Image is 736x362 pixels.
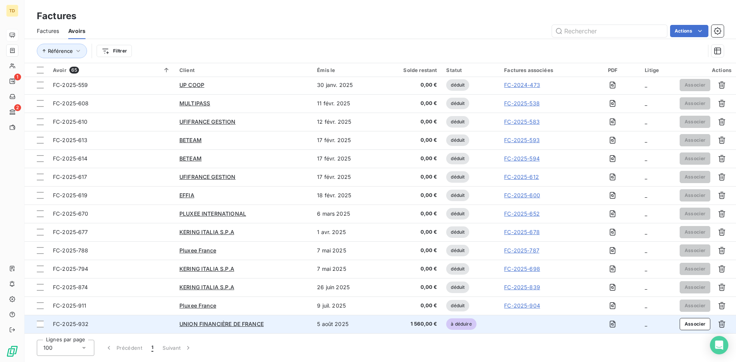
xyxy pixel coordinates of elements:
span: 0,00 € [383,283,437,291]
span: _ [645,137,647,143]
a: FC-2024-473 [504,81,540,89]
a: FC-2025-583 [504,118,540,126]
span: FC-2025-788 [53,247,89,254]
span: 0,00 € [383,173,437,181]
span: BETEAM [179,137,202,143]
span: FC-2025-794 [53,265,89,272]
h3: Factures [37,9,76,23]
td: 6 mars 2025 [312,205,378,223]
button: Précédent [100,340,147,356]
span: UFIFRANCE GESTION [179,174,236,180]
span: Avoir [53,67,66,73]
span: 0,00 € [383,118,437,126]
a: FC-2025-678 [504,228,540,236]
button: Référence [37,44,87,58]
span: Pluxee France [179,247,216,254]
span: 0,00 € [383,136,437,144]
span: _ [645,210,647,217]
span: UP COOP [179,82,204,88]
img: Logo LeanPay [6,345,18,357]
div: TD [6,5,18,17]
span: déduit [446,79,469,91]
span: déduit [446,134,469,146]
td: 18 févr. 2025 [312,186,378,205]
span: FC-2025-608 [53,100,89,106]
div: Client [179,67,308,73]
span: UNION FINANCIÈRE DE FRANCE [179,321,264,327]
button: Associer [680,318,711,330]
span: FC-2025-559 [53,82,88,88]
button: Associer [680,189,711,201]
span: PLUXEE INTERNATIONAL [179,210,246,217]
div: Émis le [317,67,374,73]
span: 1 [14,74,21,80]
span: 0,00 € [383,265,437,273]
div: Litige [645,67,670,73]
td: 17 févr. 2025 [312,131,378,149]
span: déduit [446,245,469,256]
button: Associer [680,226,711,238]
td: 7 mai 2025 [312,260,378,278]
span: déduit [446,263,469,275]
td: 7 mai 2025 [312,241,378,260]
a: FC-2025-593 [504,136,540,144]
span: KERING ITALIA S.P.A [179,284,234,290]
span: Référence [48,48,73,54]
span: _ [645,118,647,125]
td: 26 juin 2025 [312,278,378,296]
span: 100 [43,344,53,352]
span: _ [645,321,647,327]
span: 0,00 € [383,155,437,162]
div: Statut [446,67,495,73]
span: 0,00 € [383,100,437,107]
a: FC-2025-600 [504,192,540,199]
span: FC-2025-613 [53,137,88,143]
a: FC-2025-538 [504,100,540,107]
a: FC-2025-787 [504,247,539,254]
div: Solde restant [383,67,437,73]
span: _ [645,192,647,198]
a: FC-2025-904 [504,302,540,310]
button: Associer [680,134,711,146]
span: déduit [446,300,469,311]
span: _ [645,229,647,235]
span: 0,00 € [383,228,437,236]
span: déduit [446,226,469,238]
td: 12 févr. 2025 [312,113,378,131]
span: Avoirs [68,27,85,35]
span: FC-2025-932 [53,321,89,327]
button: Associer [680,263,711,275]
span: BETEAM [179,155,202,162]
span: 1 560,00 € [383,320,437,328]
span: déduit [446,98,469,109]
button: 1 [147,340,158,356]
td: 17 févr. 2025 [312,168,378,186]
span: _ [645,265,647,272]
span: 0,00 € [383,302,437,310]
button: Associer [680,244,711,257]
span: UFIFRANCE GESTION [179,118,236,125]
span: 0,00 € [383,192,437,199]
span: FC-2025-619 [53,192,88,198]
span: déduit [446,171,469,183]
span: FC-2025-911 [53,302,87,309]
button: Associer [680,281,711,293]
span: EFFIA [179,192,194,198]
button: Associer [680,116,711,128]
span: FC-2025-614 [53,155,88,162]
button: Associer [680,97,711,110]
span: FC-2025-874 [53,284,88,290]
span: _ [645,100,647,106]
button: Suivant [158,340,197,356]
span: KERING ITALIA S.P.A [179,265,234,272]
span: 2 [14,104,21,111]
span: _ [645,247,647,254]
span: 65 [69,67,79,74]
td: 1 avr. 2025 [312,223,378,241]
a: FC-2025-594 [504,155,540,162]
span: _ [645,302,647,309]
span: FC-2025-677 [53,229,88,235]
span: _ [645,82,647,88]
div: PDF [590,67,636,73]
a: FC-2025-612 [504,173,539,181]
